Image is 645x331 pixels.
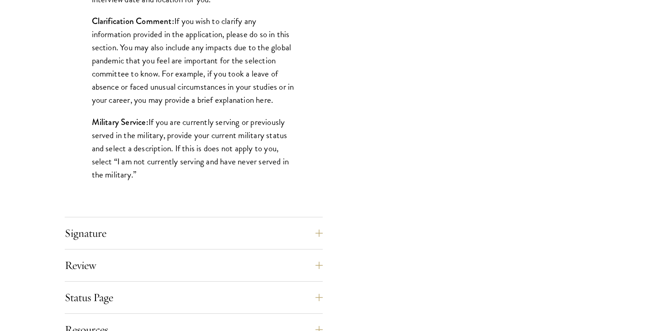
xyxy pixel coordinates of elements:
[65,287,323,308] button: Status Page
[92,115,296,181] p: If you are currently serving or previously served in the military, provide your current military ...
[65,222,323,244] button: Signature
[92,15,174,27] strong: Clarification Comment:
[92,116,148,128] strong: Military Service:
[65,254,323,276] button: Review
[92,14,296,106] p: If you wish to clarify any information provided in the application, please do so in this section....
